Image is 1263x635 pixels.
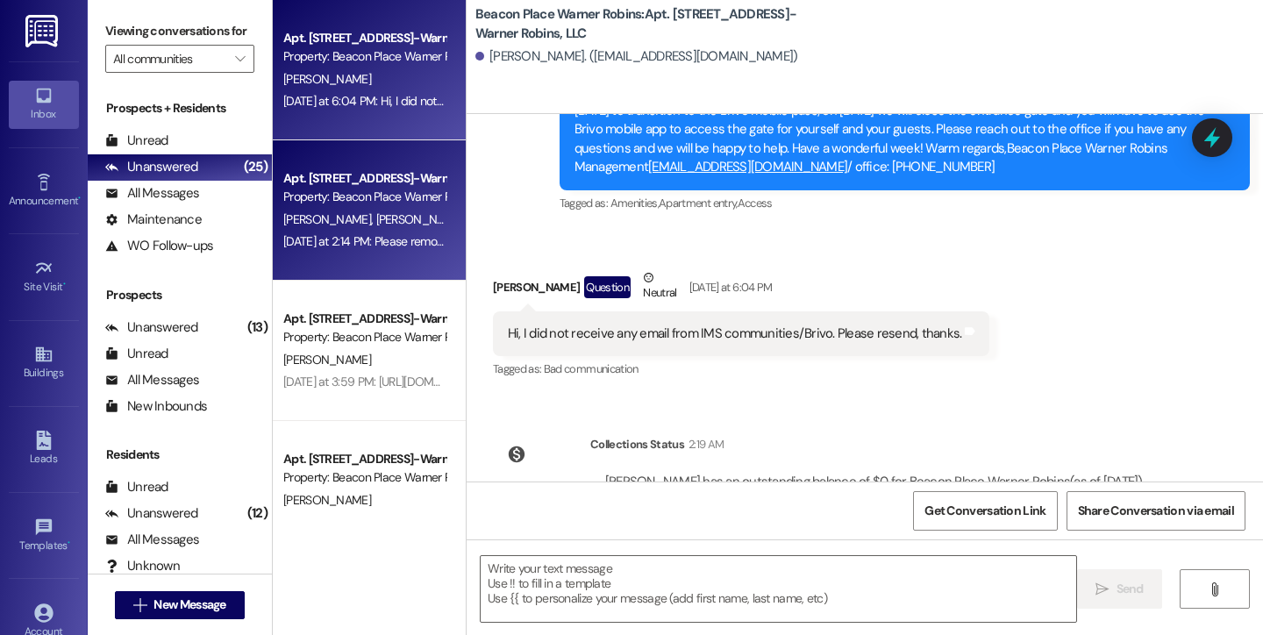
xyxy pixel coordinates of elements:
div: 2:19 AM [684,435,724,453]
div: All Messages [105,531,199,549]
span: Share Conversation via email [1078,502,1234,520]
span: • [68,537,70,549]
span: [PERSON_NAME] [283,352,371,367]
div: Unknown [105,557,180,575]
div: (25) [239,153,272,181]
div: [DATE] at 6:04 PM: Hi, I did not receive any email from IMS communities/Brivo. Please resend, tha... [283,93,790,109]
div: (13) [243,314,272,341]
a: Leads [9,425,79,473]
div: Property: Beacon Place Warner Robins [283,468,446,487]
div: Unanswered [105,318,198,337]
button: Send [1077,569,1162,609]
div: Residents [88,446,272,464]
div: All Messages [105,184,199,203]
div: Unanswered [105,158,198,176]
span: [PERSON_NAME] [283,71,371,87]
i:  [235,52,245,66]
a: Templates • [9,512,79,560]
a: Buildings [9,339,79,387]
div: Unread [105,478,168,496]
div: Hi, I did not receive any email from IMS communities/Brivo. Please resend, thanks. [508,325,962,343]
label: Viewing conversations for [105,18,254,45]
div: [DATE] at 6:04 PM [685,278,773,296]
div: Unanswered [105,504,198,523]
i:  [1208,582,1221,596]
span: Get Conversation Link [924,502,1045,520]
div: [DATE] at 3:59 PM: [URL][DOMAIN_NAME] [283,374,493,389]
button: Get Conversation Link [913,491,1057,531]
span: Send [1117,580,1144,598]
span: • [63,278,66,290]
div: Maintenance [105,210,202,229]
span: New Message [153,596,225,614]
div: WO Follow-ups [105,237,213,255]
span: Apartment entry , [659,196,738,210]
button: New Message [115,591,245,619]
div: New Inbounds [105,397,207,416]
div: Tagged as: [493,356,990,382]
div: Apt. [STREET_ADDRESS]-Warner Robins, LLC [283,169,446,188]
div: Question [584,276,631,298]
div: All Messages [105,371,199,389]
div: [PERSON_NAME]. ([EMAIL_ADDRESS][DOMAIN_NAME]) [475,47,798,66]
button: Share Conversation via email [1067,491,1245,531]
span: [PERSON_NAME] [283,492,371,508]
div: Property: Beacon Place Warner Robins [283,188,446,206]
div: Unread [105,345,168,363]
span: Amenities , [610,196,660,210]
i:  [1095,582,1109,596]
div: Apt. [STREET_ADDRESS]-Warner Robins, LLC [283,450,446,468]
div: Apt. [STREET_ADDRESS]-Warner Robins, LLC [283,29,446,47]
a: Inbox [9,81,79,128]
div: Prospects [88,286,272,304]
div: Tagged as: [560,190,1250,216]
div: [PERSON_NAME] [493,268,990,311]
div: Property: Beacon Place Warner Robins [283,47,446,66]
div: Neutral [639,268,680,305]
b: Beacon Place Warner Robins: Apt. [STREET_ADDRESS]-Warner Robins, LLC [475,5,826,43]
div: Unread [105,132,168,150]
div: Collections Status [590,435,684,453]
div: (12) [243,500,272,527]
a: Site Visit • [9,253,79,301]
div: [DATE] at 2:14 PM: Please remove [PERSON_NAME] from the text messages [283,233,663,249]
span: Access [738,196,773,210]
i:  [133,598,146,612]
img: ResiDesk Logo [25,15,61,47]
a: [EMAIL_ADDRESS][DOMAIN_NAME] [648,158,847,175]
div: [PERSON_NAME] has an outstanding balance of $0 for Beacon Place Warner Robins (as of [DATE]) [605,473,1143,491]
span: • [78,192,81,204]
span: [PERSON_NAME] [375,211,463,227]
div: Apt. [STREET_ADDRESS]-Warner Robins, LLC [283,310,446,328]
div: Property: Beacon Place Warner Robins [283,328,446,346]
input: All communities [113,45,226,73]
span: [PERSON_NAME] [283,211,376,227]
div: Prospects + Residents [88,99,272,118]
span: Bad communication [544,361,639,376]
